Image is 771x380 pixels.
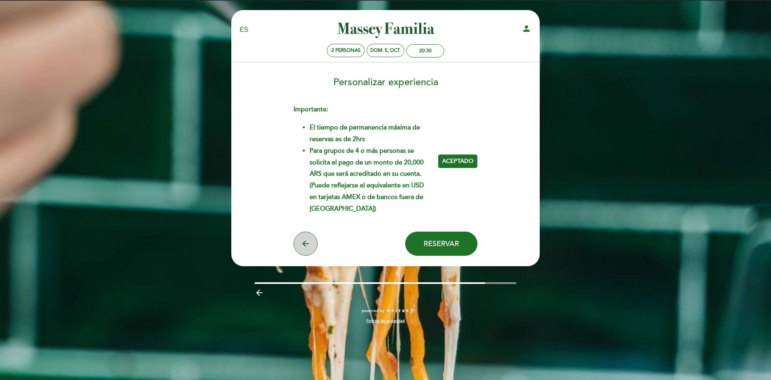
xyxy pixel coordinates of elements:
i: arrow_backward [255,288,264,298]
i: person [522,24,531,33]
li: ⁠Para grupos de 4 o más personas se solicita el pago de un monto de 20,000 ARS que será acreditad... [310,145,432,215]
strong: Importante: [294,105,328,113]
div: dom. 5, oct. [370,47,401,53]
button: Reservar [405,232,477,256]
span: powered by [362,308,384,314]
div: 20:30 [419,48,432,54]
button: arrow_back [294,232,318,256]
button: person [522,24,531,36]
li: ⁠El tiempo de permanencia máxima de reservas es de 2hrs [310,122,432,145]
a: powered by [362,308,409,314]
span: Reservar [424,239,459,248]
img: MEITRE [386,309,409,313]
span: Aceptado [442,157,473,166]
span: 2 personas [331,47,361,53]
a: Política de privacidad [366,318,405,324]
button: Aceptado [438,154,477,168]
i: arrow_back [301,239,310,249]
span: Personalizar experiencia [333,76,438,88]
a: [PERSON_NAME] FAMILIA [335,19,436,41]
